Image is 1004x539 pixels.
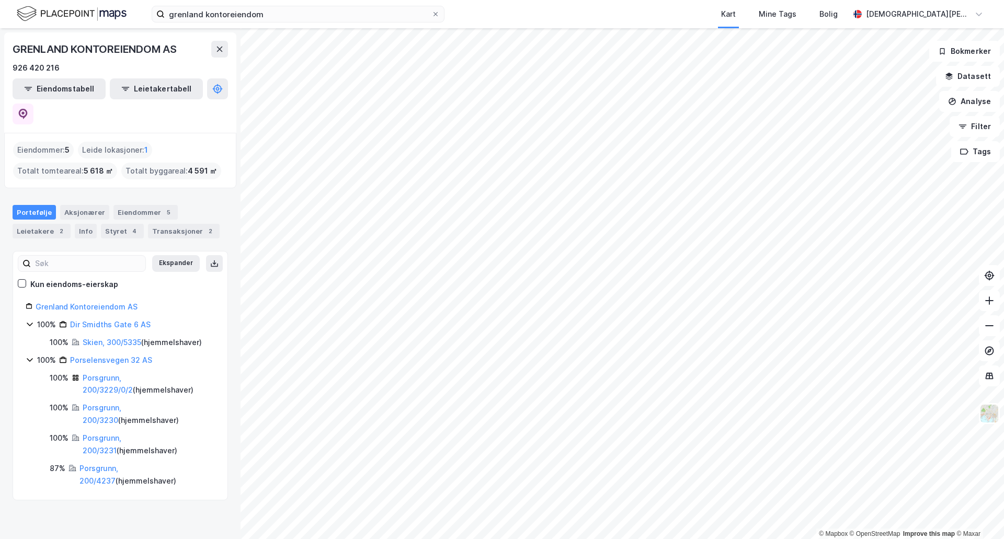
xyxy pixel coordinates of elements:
button: Leietakertabell [110,78,203,99]
div: ( hjemmelshaver ) [83,336,202,349]
a: Porsgrunn, 200/3231 [83,433,121,455]
div: 100% [37,318,56,331]
div: Kun eiendoms-eierskap [30,278,118,291]
div: 5 [163,207,174,217]
a: Skien, 300/5335 [83,338,141,347]
img: logo.f888ab2527a4732fd821a326f86c7f29.svg [17,5,127,23]
a: OpenStreetMap [850,530,900,537]
div: Info [75,224,97,238]
a: Mapbox [819,530,848,537]
button: Eiendomstabell [13,78,106,99]
div: ( hjemmelshaver ) [79,462,215,487]
div: Styret [101,224,144,238]
button: Bokmerker [929,41,1000,62]
div: 2 [56,226,66,236]
input: Søk [31,256,145,271]
div: Transaksjoner [148,224,220,238]
div: GRENLAND KONTOREIENDOM AS [13,41,179,58]
div: Leide lokasjoner : [78,142,152,158]
a: Porsgrunn, 200/3230 [83,403,121,425]
a: Porselensvegen 32 AS [70,355,152,364]
div: Leietakere [13,224,71,238]
button: Ekspander [152,255,200,272]
button: Filter [950,116,1000,137]
a: Porsgrunn, 200/4237 [79,464,118,485]
div: Aksjonærer [60,205,109,220]
button: Tags [951,141,1000,162]
div: 100% [50,372,69,384]
div: Mine Tags [759,8,796,20]
span: 1 [144,144,148,156]
a: Grenland Kontoreiendom AS [36,302,138,311]
button: Analyse [939,91,1000,112]
div: ( hjemmelshaver ) [83,402,215,427]
div: 100% [50,432,69,444]
div: Portefølje [13,205,56,220]
button: Datasett [936,66,1000,87]
input: Søk på adresse, matrikkel, gårdeiere, leietakere eller personer [165,6,431,22]
div: ( hjemmelshaver ) [83,432,215,457]
span: 5 [65,144,70,156]
div: 926 420 216 [13,62,60,74]
div: Totalt byggareal : [121,163,221,179]
div: 87% [50,462,65,475]
div: 2 [205,226,215,236]
img: Z [979,404,999,423]
div: ( hjemmelshaver ) [83,372,215,397]
span: 5 618 ㎡ [84,165,113,177]
div: Bolig [819,8,838,20]
div: [DEMOGRAPHIC_DATA][PERSON_NAME] [866,8,971,20]
div: 100% [50,402,69,414]
a: Porsgrunn, 200/3229/0/2 [83,373,133,395]
iframe: Chat Widget [952,489,1004,539]
div: Eiendommer : [13,142,74,158]
div: 100% [50,336,69,349]
a: Dir Smidths Gate 6 AS [70,320,151,329]
div: 4 [129,226,140,236]
div: Kart [721,8,736,20]
div: Eiendommer [113,205,178,220]
span: 4 591 ㎡ [188,165,217,177]
div: Kontrollprogram for chat [952,489,1004,539]
a: Improve this map [903,530,955,537]
div: Totalt tomteareal : [13,163,117,179]
div: 100% [37,354,56,366]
